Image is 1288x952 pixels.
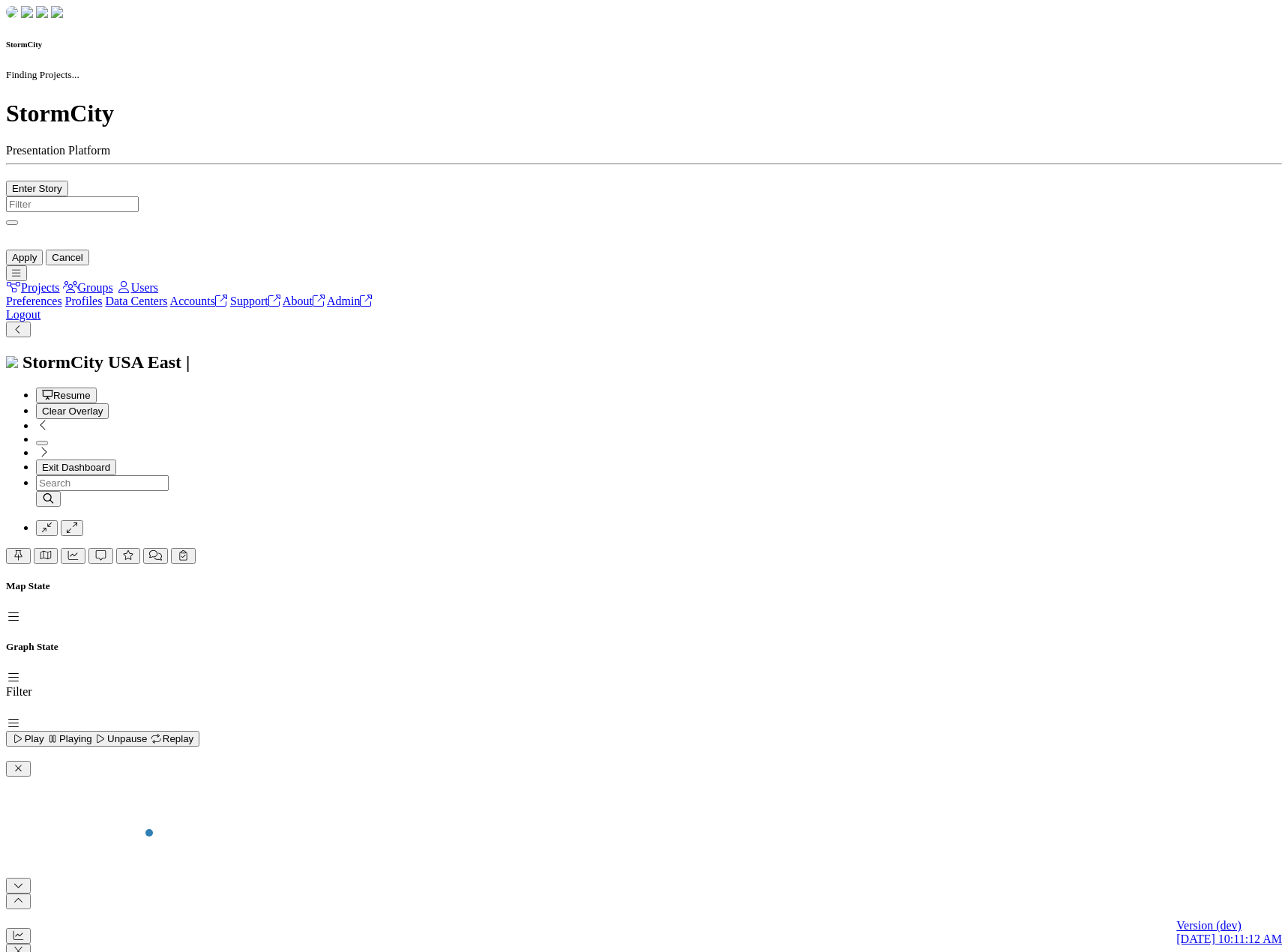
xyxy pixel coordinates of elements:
img: chi-fish-down.png [21,6,33,18]
a: Users [116,281,158,294]
button: Cancel [46,250,89,265]
span: Presentation Platform [6,144,110,157]
span: StormCity [22,352,103,372]
h1: StormCity [6,100,1282,127]
button: Enter Story [6,181,68,196]
a: About [283,295,325,307]
a: Version (dev) [DATE] 10:11:12 AM [1176,919,1282,946]
a: Admin [327,295,372,307]
input: Filter [6,196,139,212]
button: Play Playing Unpause Replay [6,731,199,747]
h5: Graph State [6,641,1282,653]
a: Groups [63,281,113,294]
span: | [186,352,190,372]
img: chi-fish-icon.svg [6,356,18,368]
a: Logout [6,308,40,321]
a: Support [230,295,280,307]
span: Playing [46,733,91,744]
img: chi-fish-up.png [36,6,48,18]
h5: Map State [6,580,1282,592]
label: Filter [6,685,32,698]
span: USA East [108,352,181,372]
a: Preferences [6,295,62,307]
button: Clear Overlay [36,403,109,419]
button: Apply [6,250,43,265]
a: Data Centers [105,295,167,307]
img: chi-fish-blink.png [51,6,63,18]
span: Replay [150,733,193,744]
a: Accounts [170,295,227,307]
span: [DATE] 10:11:12 AM [1176,933,1282,945]
button: Resume [36,388,97,403]
h6: StormCity [6,40,1282,49]
img: chi-fish-down.png [6,6,18,18]
span: Unpause [94,733,147,744]
input: Search [36,475,169,491]
span: Play [12,733,44,744]
small: Finding Projects... [6,69,79,80]
a: Profiles [65,295,103,307]
button: Exit Dashboard [36,460,116,475]
a: Projects [6,281,60,294]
